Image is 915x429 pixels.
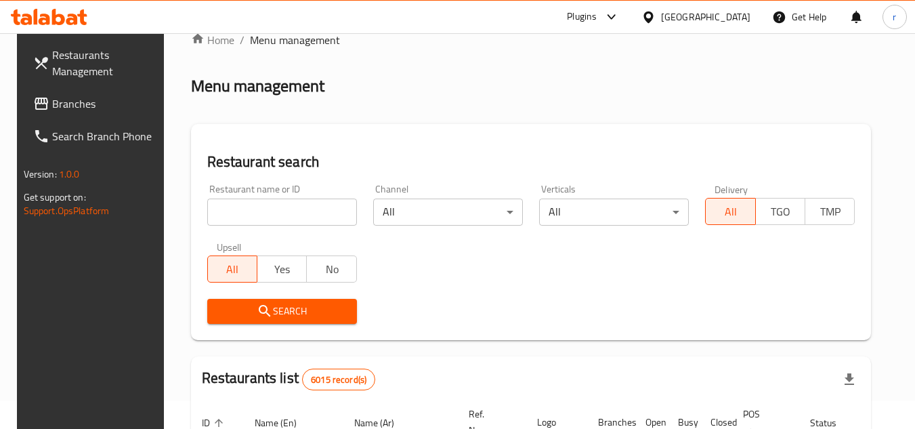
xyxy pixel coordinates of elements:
a: Support.OpsPlatform [24,202,110,220]
span: r [893,9,896,24]
span: All [213,260,252,279]
button: All [207,256,257,283]
span: TGO [761,202,800,222]
nav: breadcrumb [191,32,872,48]
span: Version: [24,165,57,183]
div: Export file [833,363,866,396]
div: Plugins [567,9,597,25]
a: Restaurants Management [22,39,170,87]
span: 6015 record(s) [303,373,375,386]
li: / [240,32,244,48]
span: Search [218,303,346,320]
span: Get support on: [24,188,86,206]
label: Delivery [715,184,748,194]
a: Search Branch Phone [22,120,170,152]
h2: Restaurants list [202,368,376,390]
button: TGO [755,198,805,225]
button: Search [207,299,357,324]
span: Branches [52,96,159,112]
button: TMP [805,198,855,225]
a: Branches [22,87,170,120]
label: Upsell [217,242,242,251]
h2: Menu management [191,75,324,97]
span: All [711,202,750,222]
span: 1.0.0 [59,165,80,183]
a: Home [191,32,234,48]
span: Menu management [250,32,340,48]
span: Yes [263,260,301,279]
span: No [312,260,351,279]
span: TMP [811,202,849,222]
button: Yes [257,256,307,283]
div: Total records count [302,369,375,390]
button: No [306,256,356,283]
div: All [539,199,689,226]
input: Search for restaurant name or ID.. [207,199,357,226]
span: Search Branch Phone [52,128,159,144]
span: Restaurants Management [52,47,159,79]
button: All [705,198,755,225]
h2: Restaurant search [207,152,855,172]
div: All [373,199,523,226]
div: [GEOGRAPHIC_DATA] [661,9,750,24]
